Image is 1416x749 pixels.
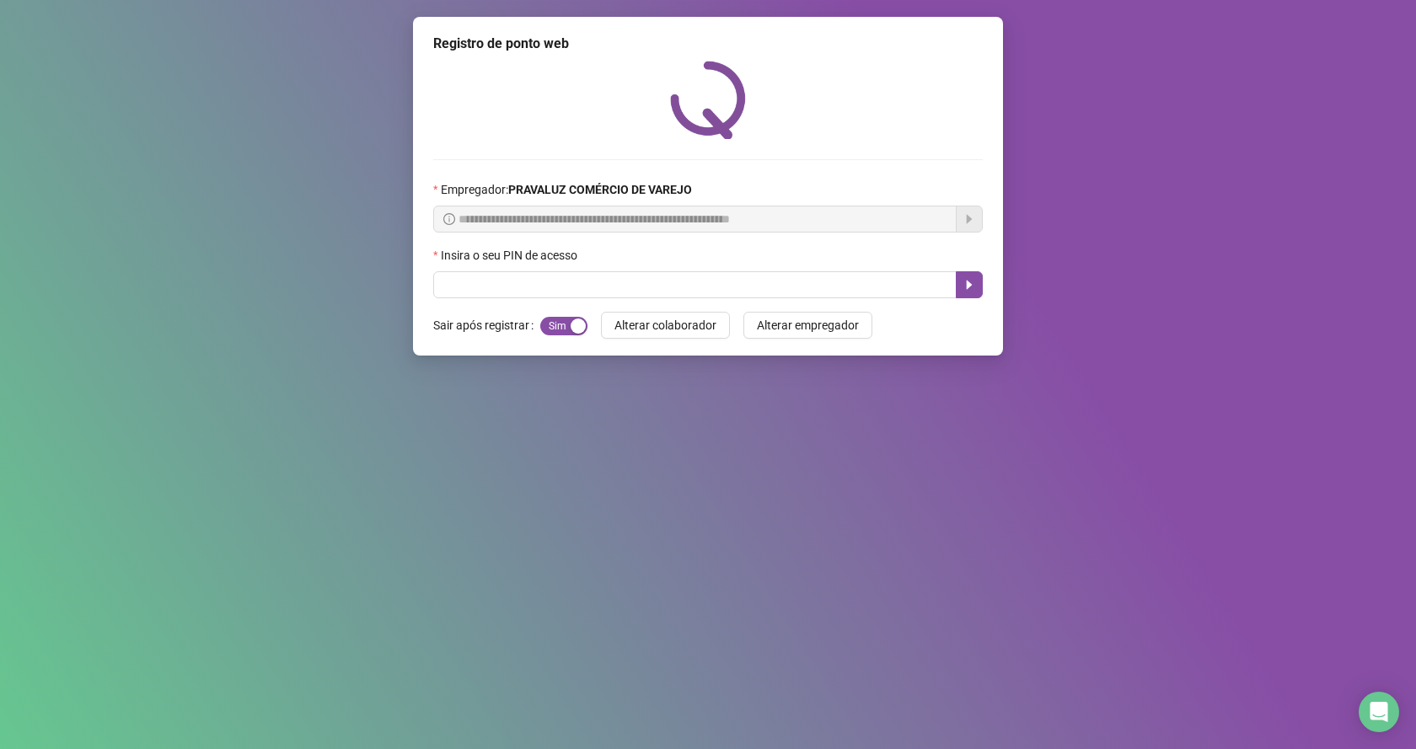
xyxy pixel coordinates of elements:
[614,316,716,334] span: Alterar colaborador
[963,278,976,292] span: caret-right
[601,312,730,339] button: Alterar colaborador
[441,180,692,199] span: Empregador :
[1359,692,1399,732] div: Open Intercom Messenger
[508,183,692,196] strong: PRAVALUZ COMÉRCIO DE VAREJO
[433,34,983,54] div: Registro de ponto web
[433,312,540,339] label: Sair após registrar
[743,312,872,339] button: Alterar empregador
[757,316,859,334] span: Alterar empregador
[433,246,588,265] label: Insira o seu PIN de acesso
[443,213,455,225] span: info-circle
[670,61,746,139] img: QRPoint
